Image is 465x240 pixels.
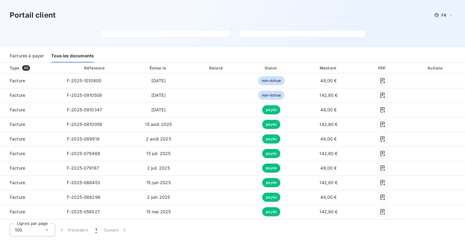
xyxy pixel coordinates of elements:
[5,209,57,215] span: Facture
[360,65,405,71] div: PDF
[262,207,280,216] span: payée
[147,194,170,200] span: 2 juin 2025
[5,194,57,200] span: Facture
[300,65,358,71] div: Montant
[67,78,101,83] span: F-2025-1010800
[5,136,57,142] span: Facture
[246,65,297,71] div: Statut
[319,209,338,214] span: 142,80 €
[320,107,337,112] span: 48,00 €
[262,120,280,129] span: payée
[407,65,464,71] div: Actions
[5,150,57,157] span: Facture
[190,65,243,71] div: Retard
[151,78,166,83] span: [DATE]
[262,149,280,158] span: payée
[55,224,92,236] button: Précédent
[5,165,57,171] span: Facture
[67,165,99,171] span: F-2025-079167
[258,91,285,100] span: non-échue
[147,165,170,171] span: 2 juil. 2025
[262,134,280,144] span: payée
[67,93,102,98] span: F-2025-0910508
[146,209,171,214] span: 15 mai 2025
[67,151,100,156] span: F-2025-079468
[151,107,166,112] span: [DATE]
[6,65,61,71] div: Type
[5,180,57,186] span: Facture
[92,224,101,236] button: 1
[95,227,97,233] span: 1
[67,122,102,127] span: F-2025-0810059
[146,151,170,156] span: 15 juil. 2025
[145,122,172,127] span: 15 août 2025
[51,50,94,63] div: Tous les documents
[146,180,171,185] span: 15 juin 2025
[10,10,56,21] h3: Portail client
[441,13,446,18] span: FR
[5,121,57,127] span: Facture
[5,107,57,113] span: Facture
[320,78,337,83] span: 48,00 €
[67,107,102,112] span: F-2025-0910347
[319,122,338,127] span: 142,80 €
[262,193,280,202] span: payée
[10,50,44,63] div: Factures à payer
[84,66,105,70] div: Référence
[319,93,338,98] span: 142,80 €
[320,194,337,200] span: 48,00 €
[5,92,57,98] span: Facture
[146,136,171,141] span: 2 août 2025
[67,194,101,200] span: F-2025-068296
[320,136,337,141] span: 48,00 €
[319,180,338,185] span: 142,80 €
[262,164,280,173] span: payée
[101,224,131,236] button: Suivant
[5,78,57,84] span: Facture
[67,209,100,214] span: F-2025-058027
[151,93,166,98] span: [DATE]
[15,227,22,233] span: 100
[22,65,30,71] span: 40
[130,65,188,71] div: Émise le
[67,180,100,185] span: F-2025-068453
[262,178,280,187] span: payée
[262,105,280,114] span: payée
[319,151,338,156] span: 142,80 €
[258,76,285,85] span: non-échue
[67,136,100,141] span: F-2025-089919
[320,165,337,171] span: 48,00 €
